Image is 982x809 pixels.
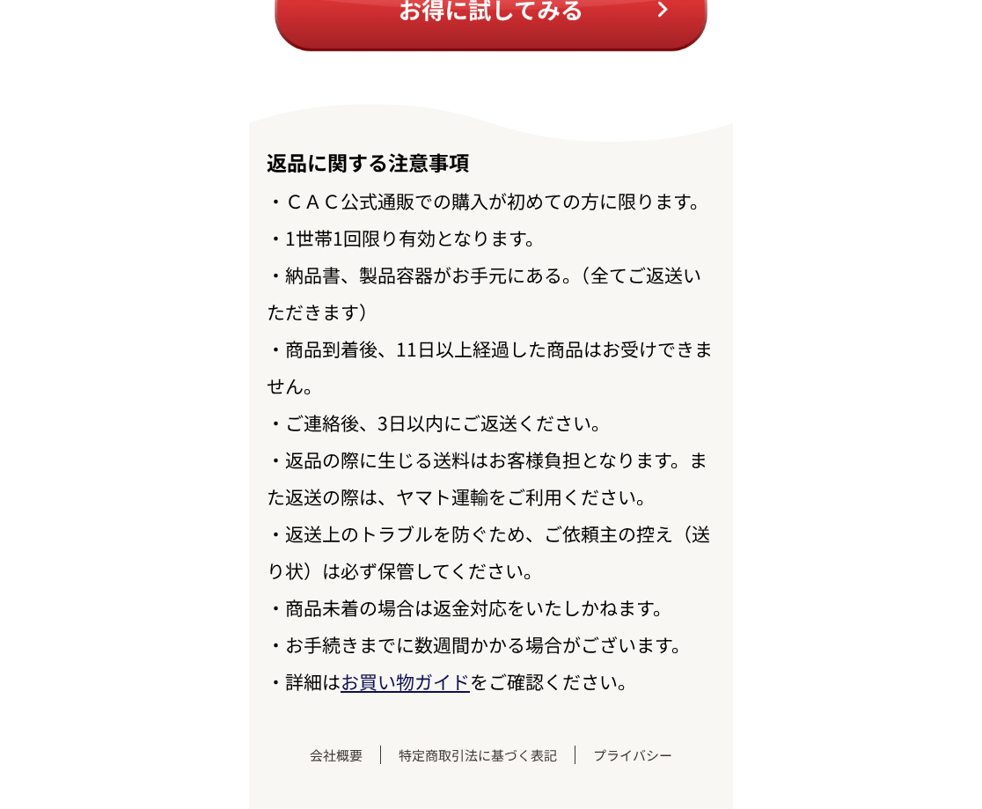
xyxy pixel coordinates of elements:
[575,746,690,764] a: プライバシー
[341,668,470,695] a: お買い物ガイド
[249,142,733,700] div: ・ＣＡＣ公式通販での購入が初めての方に限ります。 ・1世帯1回限り有効となります。 ・納品書、製品容器がお手元にある。（全てご返送いただきます） ・商品到着後、11日以上経過した商品はお受けでき...
[267,147,469,177] span: 返品に関する注意事項
[381,746,575,764] a: 特定商取引法に基づく表記
[292,746,381,764] a: 会社概要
